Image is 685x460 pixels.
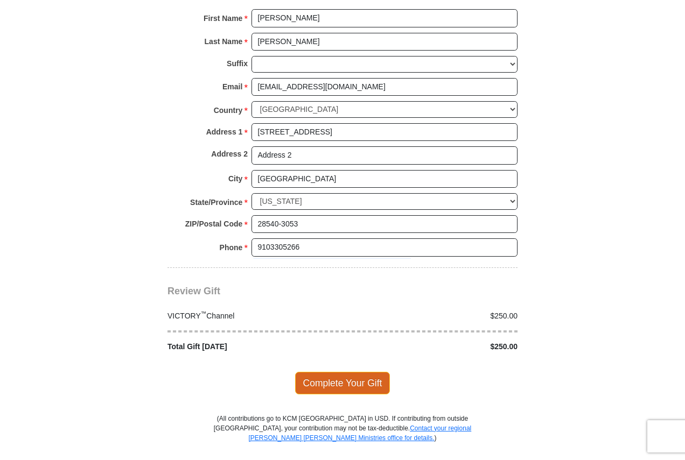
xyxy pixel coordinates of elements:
[204,11,242,26] strong: First Name
[228,171,242,186] strong: City
[222,79,242,94] strong: Email
[167,286,220,296] span: Review Gift
[342,310,523,322] div: $250.00
[162,310,343,322] div: VICTORY Channel
[190,195,242,210] strong: State/Province
[227,56,248,71] strong: Suffix
[248,424,471,442] a: Contact your regional [PERSON_NAME] [PERSON_NAME] Ministries office for details.
[162,341,343,352] div: Total Gift [DATE]
[295,372,390,394] span: Complete Your Gift
[211,146,248,161] strong: Address 2
[342,341,523,352] div: $250.00
[214,103,243,118] strong: Country
[205,34,243,49] strong: Last Name
[201,310,207,316] sup: ™
[220,240,243,255] strong: Phone
[185,216,243,231] strong: ZIP/Postal Code
[206,124,243,139] strong: Address 1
